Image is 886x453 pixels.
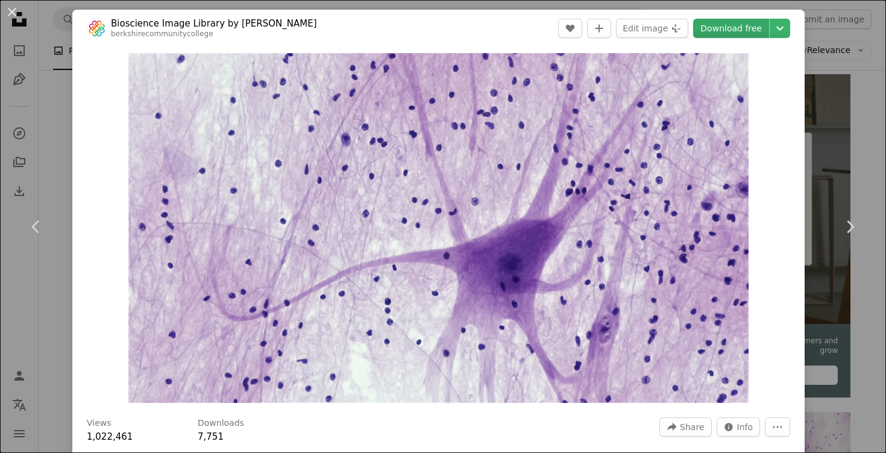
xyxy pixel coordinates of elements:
[616,19,688,38] button: Edit image
[198,417,244,429] h3: Downloads
[680,418,704,436] span: Share
[587,19,611,38] button: Add to Collection
[814,169,886,285] a: Next
[128,53,749,403] img: Nervous Tissue: Spinal Cord Motor Neuron
[717,417,761,437] button: Stats about this image
[693,19,769,38] a: Download free
[87,19,106,38] img: Go to Bioscience Image Library by Fayette Reynolds's profile
[111,17,317,30] a: Bioscience Image Library by [PERSON_NAME]
[737,418,753,436] span: Info
[765,417,790,437] button: More Actions
[659,417,711,437] button: Share this image
[558,19,582,38] button: Like
[87,431,133,442] span: 1,022,461
[770,19,790,38] button: Choose download size
[111,30,213,38] a: berkshirecommunitycollege
[198,431,224,442] span: 7,751
[128,53,749,403] button: Zoom in on this image
[87,417,112,429] h3: Views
